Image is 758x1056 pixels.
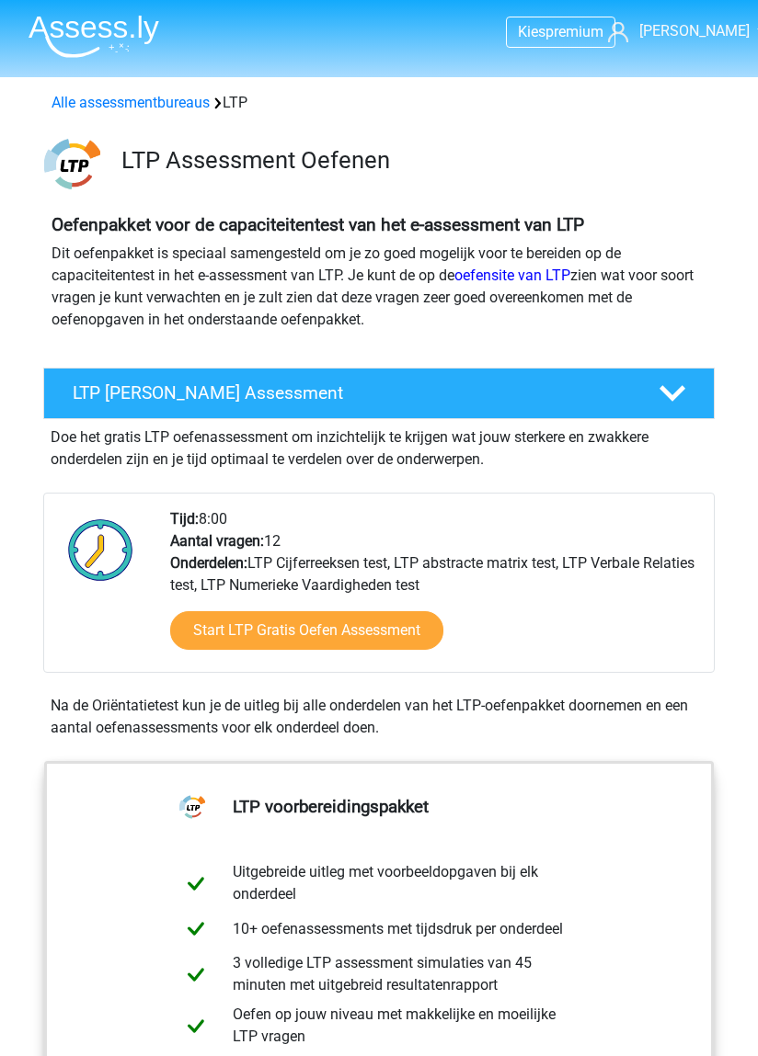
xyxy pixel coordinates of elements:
a: Alle assessmentbureaus [52,94,210,111]
img: ltp.png [44,136,100,192]
h4: LTP [PERSON_NAME] Assessment [73,382,632,403]
img: Klok [59,508,143,591]
p: Dit oefenpakket is speciaal samengesteld om je zo goed mogelijk voor te bereiden op de capaciteit... [52,243,706,331]
b: Onderdelen: [170,554,247,572]
a: LTP [PERSON_NAME] Assessment [36,368,722,419]
div: Na de Oriëntatietest kun je de uitleg bij alle onderdelen van het LTP-oefenpakket doornemen en ee... [43,695,715,739]
b: Tijd: [170,510,199,528]
h3: LTP Assessment Oefenen [121,146,700,175]
b: Aantal vragen: [170,532,264,550]
span: premium [546,23,603,40]
span: Kies [518,23,546,40]
div: 8:00 12 LTP Cijferreeksen test, LTP abstracte matrix test, LTP Verbale Relaties test, LTP Numerie... [156,508,713,672]
span: [PERSON_NAME] [639,22,750,40]
a: Start LTP Gratis Oefen Assessment [170,611,443,650]
a: Kiespremium [507,19,614,44]
a: oefensite van LTP [454,267,570,284]
b: Oefenpakket voor de capaciteitentest van het e-assessment van LTP [52,214,584,235]
img: Assessly [29,15,159,58]
a: [PERSON_NAME] [608,20,744,42]
div: Doe het gratis LTP oefenassessment om inzichtelijk te krijgen wat jouw sterkere en zwakkere onder... [43,419,715,471]
div: LTP [44,92,714,114]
